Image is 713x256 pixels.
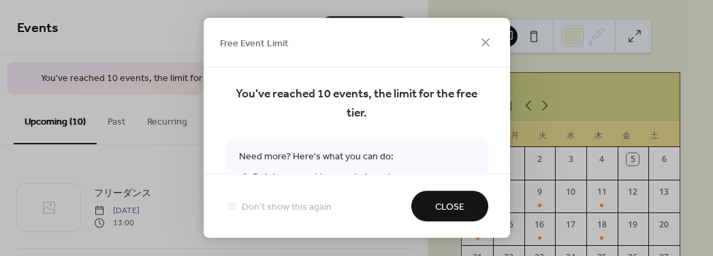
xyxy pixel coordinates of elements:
li: Delete some older events to make space. [253,170,475,185]
button: Close [411,191,488,222]
span: Free Event Limit [220,36,289,50]
span: You've reached 10 events, the limit for the free tier. [225,85,488,123]
span: Close [435,200,464,214]
span: Need more? Here's what you can do: [225,140,488,241]
span: Don't show this again [242,200,332,214]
